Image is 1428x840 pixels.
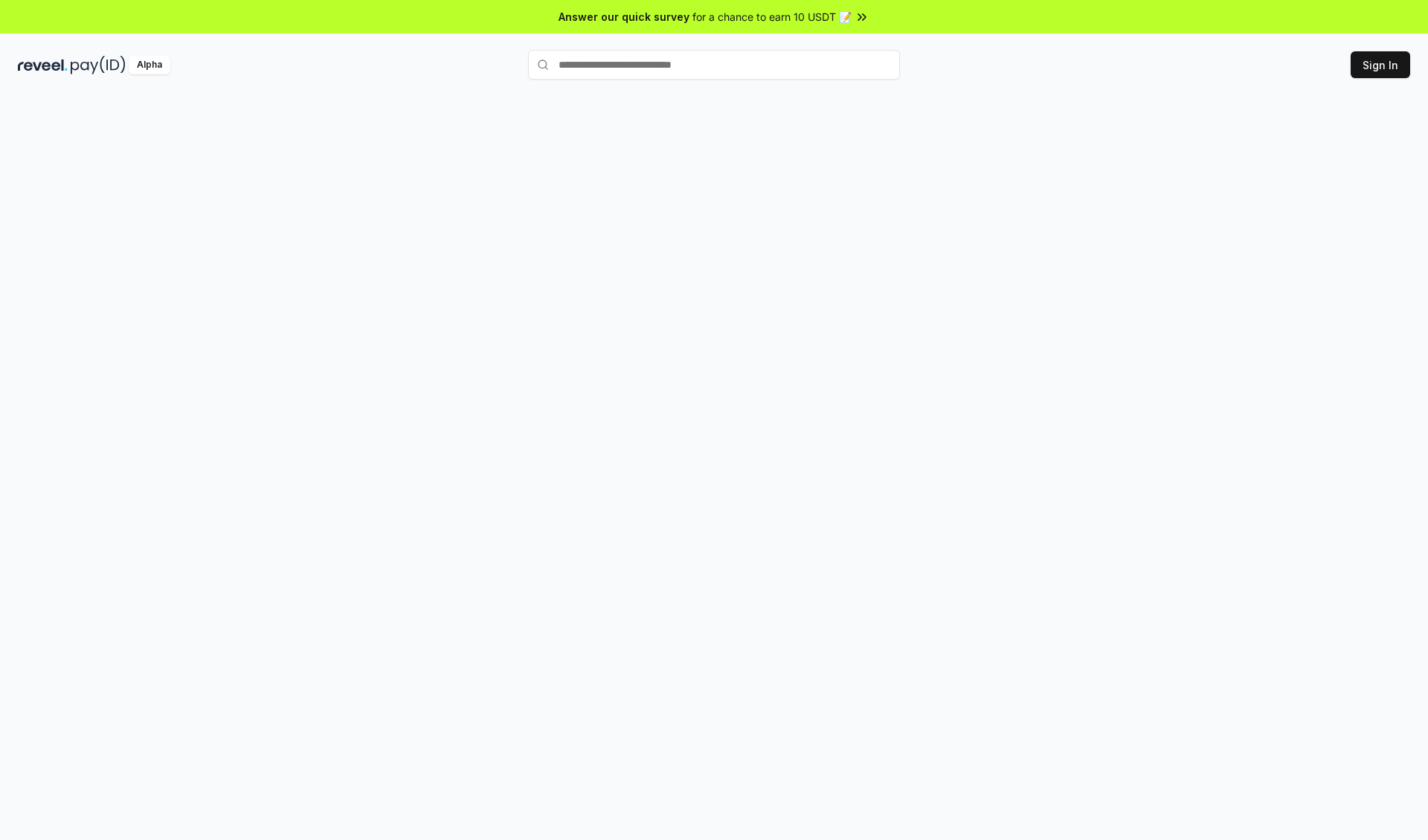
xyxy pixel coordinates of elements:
img: reveel_dark [18,56,68,74]
span: Answer our quick survey [559,9,689,25]
button: Sign In [1351,51,1410,78]
div: Alpha [129,56,170,74]
span: for a chance to earn 10 USDT 📝 [692,9,852,25]
img: pay_id [71,56,126,74]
